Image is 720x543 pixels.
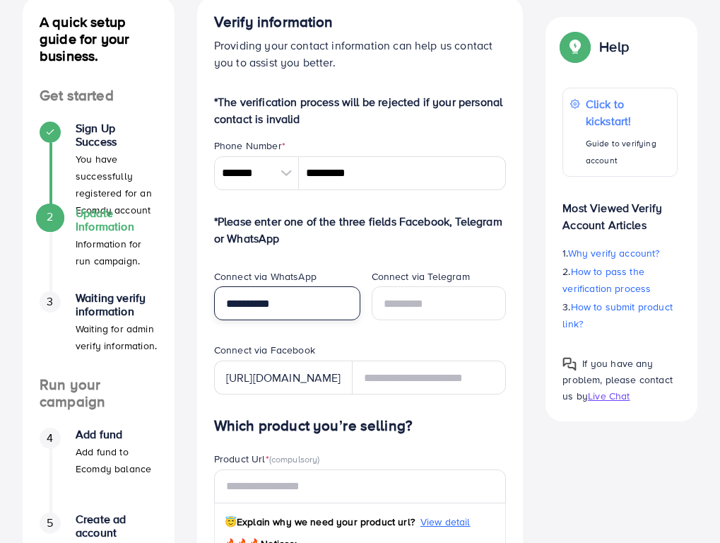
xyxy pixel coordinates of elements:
h4: Add fund [76,428,158,441]
h4: Which product you’re selling? [214,417,507,435]
p: Click to kickstart! [586,95,670,129]
p: Most Viewed Verify Account Articles [562,188,678,233]
div: [URL][DOMAIN_NAME] [214,361,353,395]
li: Add fund [23,428,175,513]
h4: A quick setup guide for your business. [23,13,175,64]
span: Explain why we need your product url? [225,515,415,529]
li: Waiting verify information [23,291,175,376]
span: View detail [420,515,471,529]
p: 2. [562,263,678,297]
p: *The verification process will be rejected if your personal contact is invalid [214,93,507,127]
span: 4 [47,430,53,446]
p: 1. [562,245,678,262]
span: 2 [47,209,53,225]
img: Popup guide [562,357,577,371]
span: Live Chat [588,389,630,403]
li: Update Information [23,206,175,291]
p: Guide to verifying account [586,135,670,169]
img: Popup guide [562,34,588,59]
h4: Sign Up Success [76,122,158,148]
p: You have successfully registered for an Ecomdy account [76,151,158,218]
p: *Please enter one of the three fields Facebook, Telegram or WhatsApp [214,213,507,247]
h4: Waiting verify information [76,291,158,318]
label: Connect via WhatsApp [214,269,317,284]
li: Sign Up Success [23,122,175,206]
p: 3. [562,298,678,332]
p: Providing your contact information can help us contact you to assist you better. [214,37,507,71]
span: How to submit product link? [562,300,673,331]
span: Why verify account? [568,246,660,260]
span: 5 [47,515,53,531]
label: Product Url [214,452,320,466]
h4: Create ad account [76,513,158,539]
p: Waiting for admin verify information. [76,320,158,354]
span: 3 [47,293,53,310]
h4: Run your campaign [23,376,175,411]
span: How to pass the verification process [562,264,651,296]
p: Add fund to Ecomdy balance [76,443,158,477]
span: (compulsory) [269,452,320,465]
h4: Update Information [76,206,158,233]
span: If you have any problem, please contact us by [562,356,673,403]
span: 😇 [225,515,237,529]
h4: Get started [23,87,175,105]
label: Connect via Telegram [372,269,470,284]
iframe: Chat [660,479,709,532]
p: Help [599,38,629,55]
label: Phone Number [214,139,285,153]
p: Information for run campaign. [76,235,158,269]
h4: Verify information [214,13,507,31]
label: Connect via Facebook [214,343,315,357]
